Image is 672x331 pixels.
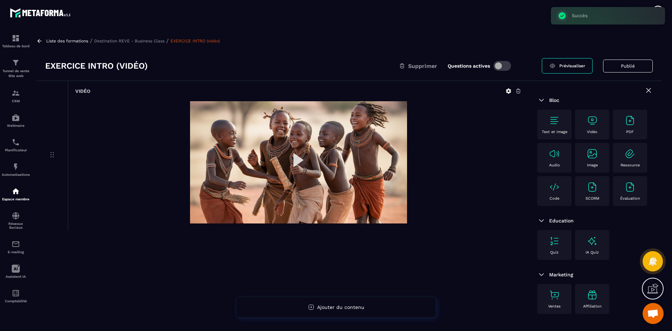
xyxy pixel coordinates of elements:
a: EXERCICE INTRO (vidéo) [170,39,220,43]
p: Ventes [548,304,561,309]
span: / [90,37,92,44]
p: Image [587,163,598,167]
span: Prévisualiser [559,63,585,68]
a: Prévisualiser [542,58,593,74]
p: Comptabilité [2,299,30,303]
span: Bloc [549,97,559,103]
h6: Vidéo [75,88,90,94]
span: / [166,37,169,44]
p: E-mailing [2,250,30,254]
a: accountantaccountantComptabilité [2,284,30,308]
img: arrow-down [537,96,546,104]
p: PDF [626,130,634,134]
img: text-image no-wra [587,148,598,159]
span: Marketing [549,272,573,277]
img: text-image no-wra [587,181,598,193]
div: Ouvrir le chat [643,303,664,324]
img: text-image no-wra [549,235,560,247]
img: text-image no-wra [624,181,636,193]
p: Ressource [621,163,640,167]
p: SCORM [586,196,599,201]
img: text-image [587,235,598,247]
h3: EXERCICE INTRO (vidéo) [45,60,148,71]
p: Tunnel de vente Site web [2,69,30,78]
a: automationsautomationsEspace membre [2,182,30,206]
img: text-image no-wra [624,148,636,159]
img: formation [12,58,20,67]
p: Réseaux Sociaux [2,222,30,229]
img: social-network [12,212,20,220]
img: text-image no-wra [624,115,636,126]
span: Education [549,218,574,223]
a: Assistant IA [2,259,30,284]
p: Code [549,196,559,201]
p: Webinaire [2,124,30,127]
img: arrow-down [537,216,546,225]
a: Liste des formations [46,39,88,43]
img: automations [12,113,20,122]
img: thumbnail [190,101,407,223]
img: scheduler [12,138,20,146]
img: text-image no-wra [587,115,598,126]
label: Questions actives [448,63,490,69]
p: Vidéo [587,130,597,134]
p: IA Quiz [586,250,599,255]
a: emailemailE-mailing [2,235,30,259]
a: formationformationTunnel de vente Site web [2,53,30,84]
img: email [12,240,20,248]
img: formation [12,34,20,42]
a: formationformationCRM [2,84,30,108]
p: Assistant IA [2,275,30,278]
p: Tableau de bord [2,44,30,48]
p: Automatisations [2,173,30,177]
a: automationsautomationsAutomatisations [2,157,30,182]
button: Publié [603,60,653,73]
a: automationsautomationsWebinaire [2,108,30,133]
a: formationformationTableau de bord [2,29,30,53]
a: Destination REVE - Business Class [94,39,164,43]
img: automations [12,187,20,195]
span: Ajouter du contenu [317,304,364,310]
p: Évaluation [620,196,640,201]
img: formation [12,89,20,97]
img: text-image no-wra [549,115,560,126]
span: Supprimer [408,63,437,69]
p: CRM [2,99,30,103]
a: social-networksocial-networkRéseaux Sociaux [2,206,30,235]
p: Planificateur [2,148,30,152]
img: arrow-down [537,270,546,279]
img: automations [12,163,20,171]
img: text-image no-wra [549,289,560,301]
img: logo [10,6,73,19]
img: text-image no-wra [549,181,560,193]
p: Text et image [542,130,567,134]
p: Audio [549,163,560,167]
p: Affiliation [583,304,602,309]
p: Espace membre [2,197,30,201]
img: accountant [12,289,20,297]
p: Quiz [550,250,559,255]
img: text-image no-wra [549,148,560,159]
a: schedulerschedulerPlanificateur [2,133,30,157]
img: text-image [587,289,598,301]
